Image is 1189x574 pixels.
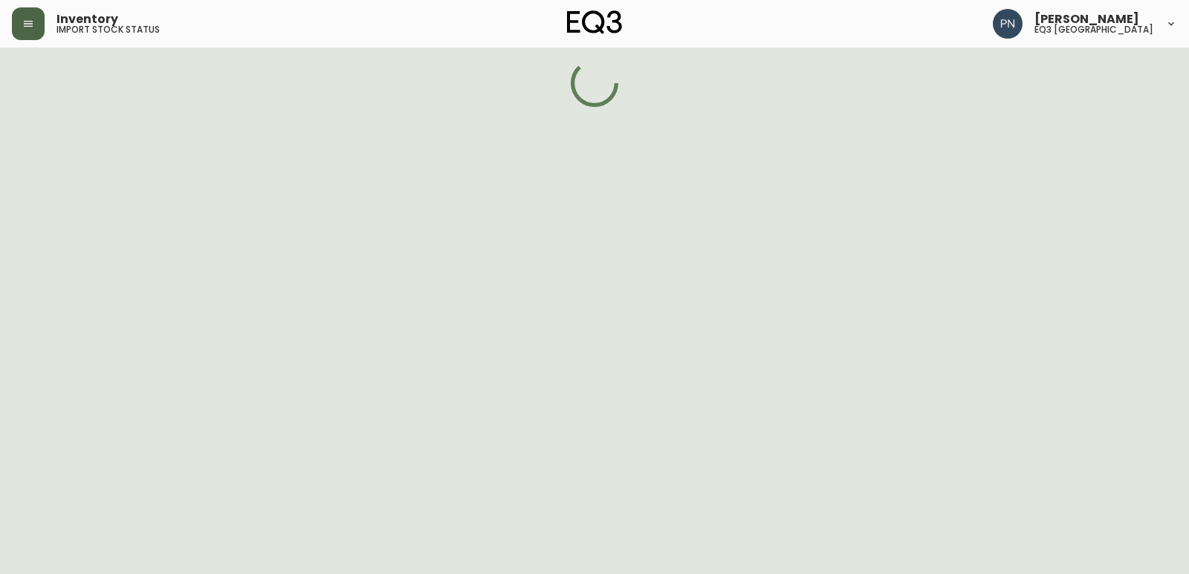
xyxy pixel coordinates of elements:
span: [PERSON_NAME] [1034,13,1139,25]
span: Inventory [56,13,118,25]
h5: import stock status [56,25,160,34]
h5: eq3 [GEOGRAPHIC_DATA] [1034,25,1153,34]
img: 496f1288aca128e282dab2021d4f4334 [993,9,1023,39]
img: logo [567,10,622,34]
